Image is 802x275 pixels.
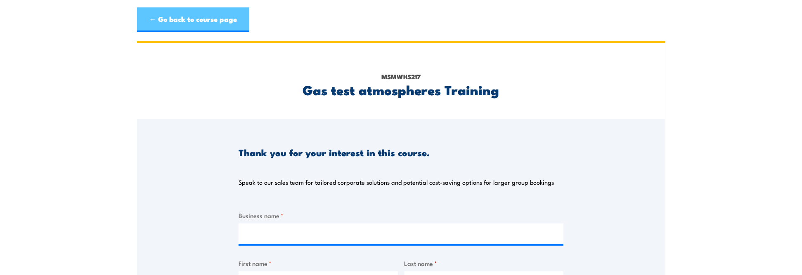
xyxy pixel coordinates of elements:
label: Business name [239,211,563,220]
label: First name [239,259,398,268]
p: Speak to our sales team for tailored corporate solutions and potential cost-saving options for la... [239,178,554,186]
a: ← Go back to course page [137,7,249,32]
label: Last name [405,259,564,268]
p: MSMWHS217 [239,72,563,81]
h2: Gas test atmospheres Training [239,84,563,95]
h3: Thank you for your interest in this course. [239,148,430,157]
